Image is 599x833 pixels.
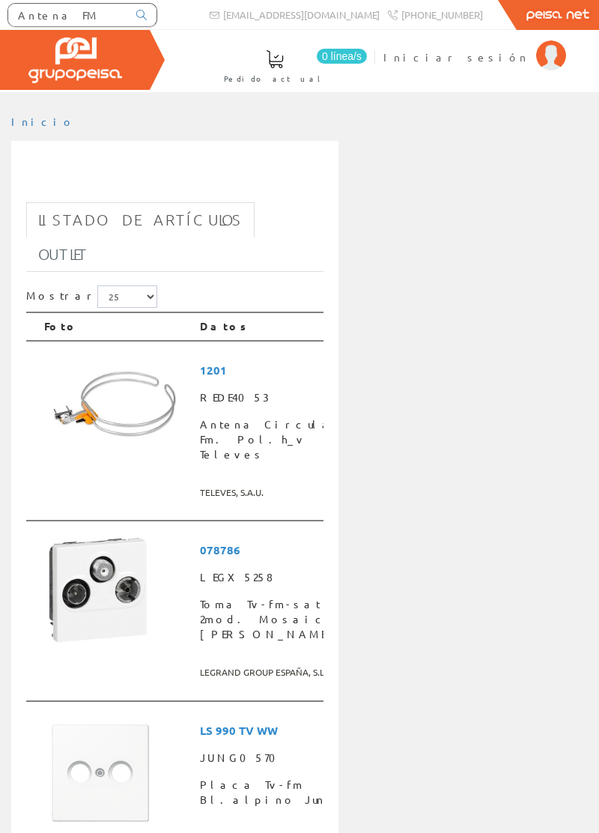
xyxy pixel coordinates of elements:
[200,772,360,814] span: Placa Tv-fm Bl.alpino Jung
[44,717,156,829] img: Foto artículo Placa Tv-fm Bl.alpino Jung (150x150)
[224,71,326,86] span: Pedido actual
[401,8,483,21] span: [PHONE_NUMBER]
[223,8,380,21] span: [EMAIL_ADDRESS][DOMAIN_NAME]
[26,285,157,308] label: Mostrar
[8,4,127,26] input: Buscar...
[200,660,360,685] span: LEGRAND GROUP ESPAÑA, S.L.
[28,37,122,83] img: Grupo Peisa
[11,115,75,128] a: Inicio
[26,237,100,272] a: Outlet
[200,745,360,772] span: JUNG0570
[200,411,360,468] span: Antena Circular Fm. Pol.h_v Televes
[200,717,360,745] span: LS 990 TV WW
[383,37,566,52] a: Iniciar sesión
[200,564,360,591] span: LEGX5258
[317,49,367,64] span: 0 línea/s
[44,357,188,452] img: Foto artículo Antena Circular Fm. Pol.h_v Televes (192x127.872)
[200,357,360,384] span: 1201
[26,202,255,237] a: Listado de artículos
[26,165,323,195] h1: Antena FM
[97,285,157,308] select: Mostrar
[194,312,366,341] th: Datos
[383,49,529,64] span: Iniciar sesión
[200,591,360,648] span: Toma Tv-fm-sat 2mod. Mosaic II [PERSON_NAME]
[200,480,360,505] span: TELEVES, S.A.U.
[38,312,194,341] th: Foto
[44,536,156,649] img: Foto artículo Toma Tv-fm-sat 2mod. Mosaic II Legrand (150x150)
[200,536,360,564] span: 078786
[200,384,360,411] span: REDE4053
